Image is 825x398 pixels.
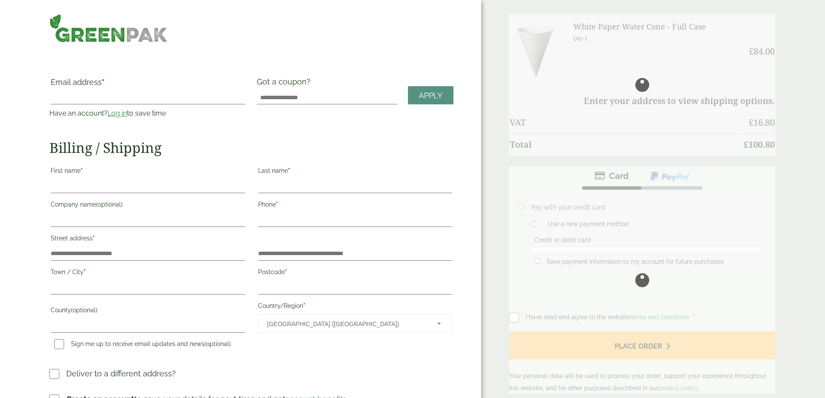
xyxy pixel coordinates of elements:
label: Got a coupon? [257,77,314,91]
label: County [51,304,245,319]
label: Town / City [51,266,245,281]
span: Country/Region [258,314,452,333]
span: (optional) [71,307,97,314]
span: United Kingdom (UK) [267,315,426,333]
p: Deliver to a different address? [66,368,176,379]
span: Apply [419,91,443,100]
abbr: required [276,201,278,208]
abbr: required [93,235,95,242]
abbr: required [285,269,287,275]
abbr: required [81,167,83,174]
label: Last name [258,165,452,179]
label: Company name [51,198,245,213]
label: Street address [51,232,245,247]
label: Email address [51,78,245,91]
label: Phone [258,198,452,213]
img: GreenPak Supplies [49,14,168,42]
label: Country/Region [258,300,452,314]
a: Log in [107,109,127,117]
label: First name [51,165,245,179]
input: Sign me up to receive email updates and news(optional) [54,339,64,349]
span: (optional) [204,340,231,347]
label: Sign me up to receive email updates and news [51,340,234,350]
p: Have an account? to save time [49,108,246,119]
abbr: required [84,269,86,275]
abbr: required [102,78,104,87]
h2: Billing / Shipping [49,139,453,156]
a: Apply [408,86,453,105]
abbr: required [288,167,290,174]
abbr: required [303,302,305,309]
label: Postcode [258,266,452,281]
span: (optional) [96,201,123,208]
